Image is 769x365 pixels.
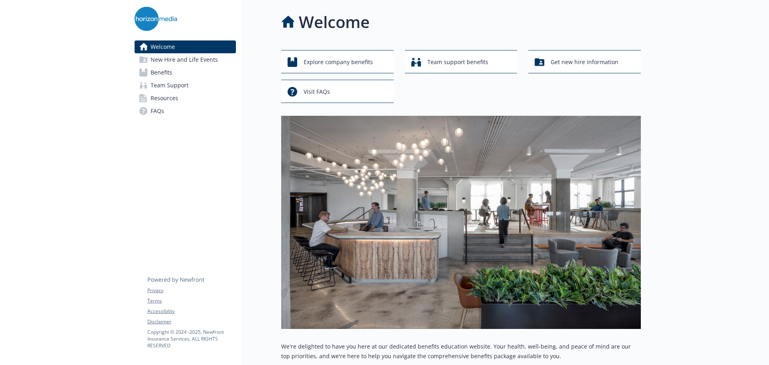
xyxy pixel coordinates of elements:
[147,308,236,315] a: Accessibility
[147,318,236,325] a: Disclaimer
[147,287,236,294] a: Privacy
[151,79,189,92] span: Team Support
[147,297,236,305] a: Terms
[151,105,164,117] span: FAQs
[151,92,178,105] span: Resources
[281,80,394,103] button: Visit FAQs
[151,53,218,66] span: New Hire and Life Events
[151,66,172,79] span: Benefits
[304,84,330,99] span: Visit FAQs
[135,40,236,53] a: Welcome
[427,54,488,70] span: Team support benefits
[135,105,236,117] a: FAQs
[135,66,236,79] a: Benefits
[281,116,641,329] img: overview page banner
[528,50,641,73] button: Get new hire information
[299,10,370,34] h1: Welcome
[135,53,236,66] a: New Hire and Life Events
[281,50,394,73] button: Explore company benefits
[405,50,517,73] button: Team support benefits
[147,329,236,349] p: Copyright © 2024 - 2025 , Newfront Insurance Services, ALL RIGHTS RESERVED
[551,54,618,70] span: Get new hire information
[151,40,175,53] span: Welcome
[281,342,641,361] p: We're delighted to have you here at our dedicated benefits education website. Your health, well-b...
[304,54,373,70] span: Explore company benefits
[135,79,236,92] a: Team Support
[135,92,236,105] a: Resources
